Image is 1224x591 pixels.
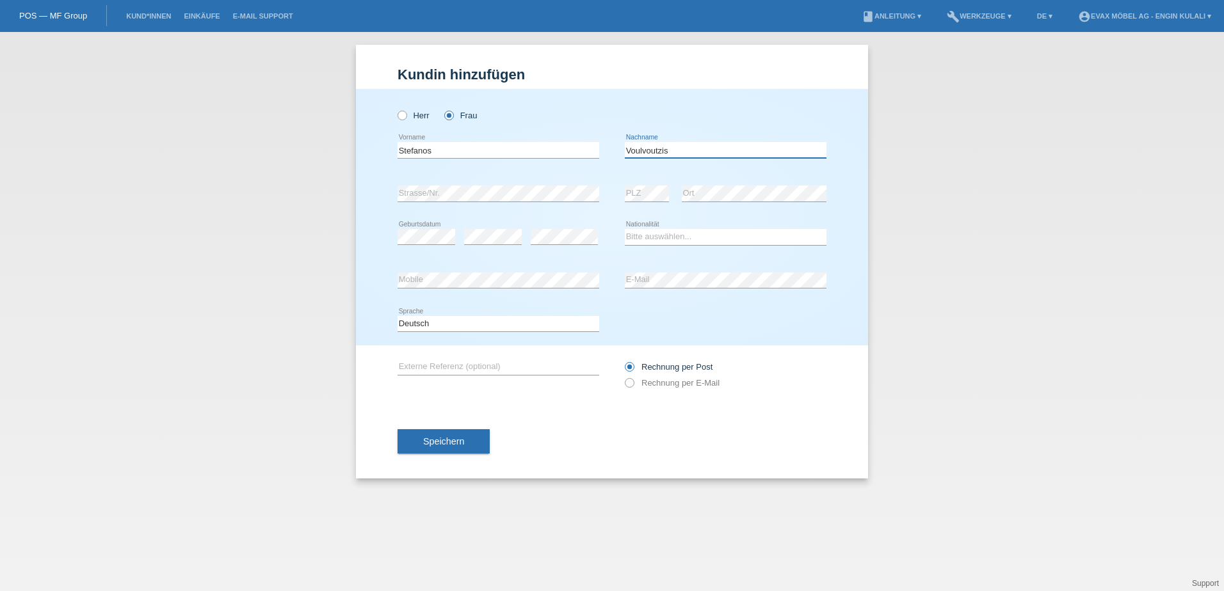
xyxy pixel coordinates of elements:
[444,111,453,119] input: Frau
[444,111,477,120] label: Frau
[120,12,177,20] a: Kund*innen
[19,11,87,20] a: POS — MF Group
[1192,579,1219,588] a: Support
[1072,12,1218,20] a: account_circleEVAX Möbel AG - Engin Kulali ▾
[862,10,874,23] i: book
[398,111,430,120] label: Herr
[1031,12,1059,20] a: DE ▾
[625,362,633,378] input: Rechnung per Post
[625,378,633,394] input: Rechnung per E-Mail
[855,12,928,20] a: bookAnleitung ▾
[227,12,300,20] a: E-Mail Support
[423,436,464,446] span: Speichern
[625,378,720,388] label: Rechnung per E-Mail
[177,12,226,20] a: Einkäufe
[398,67,826,83] h1: Kundin hinzufügen
[398,429,490,453] button: Speichern
[947,10,960,23] i: build
[625,362,713,372] label: Rechnung per Post
[1078,10,1091,23] i: account_circle
[398,111,406,119] input: Herr
[940,12,1018,20] a: buildWerkzeuge ▾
